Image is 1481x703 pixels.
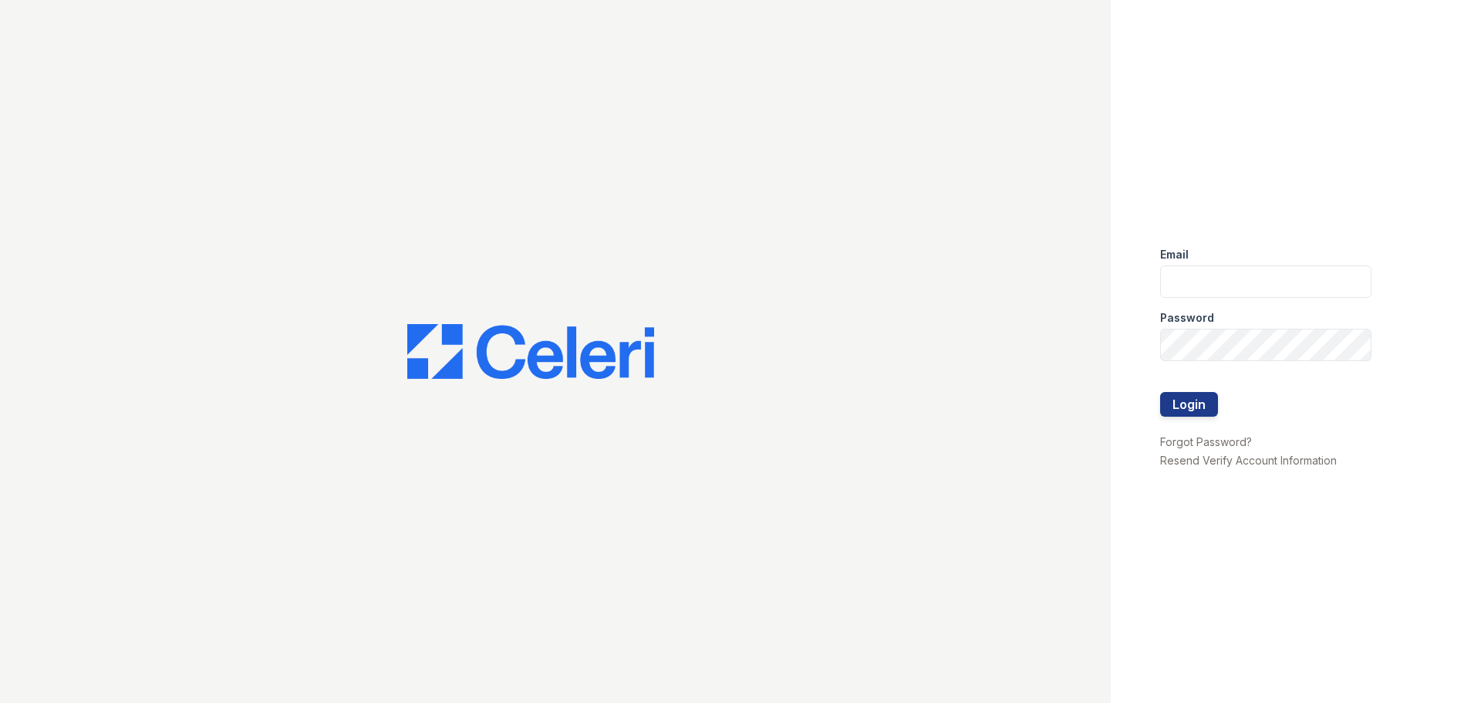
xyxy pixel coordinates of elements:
[407,324,654,380] img: CE_Logo_Blue-a8612792a0a2168367f1c8372b55b34899dd931a85d93a1a3d3e32e68fde9ad4.png
[1160,310,1214,326] label: Password
[1160,392,1218,417] button: Login
[1160,454,1337,467] a: Resend Verify Account Information
[1160,435,1252,448] a: Forgot Password?
[1160,247,1189,262] label: Email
